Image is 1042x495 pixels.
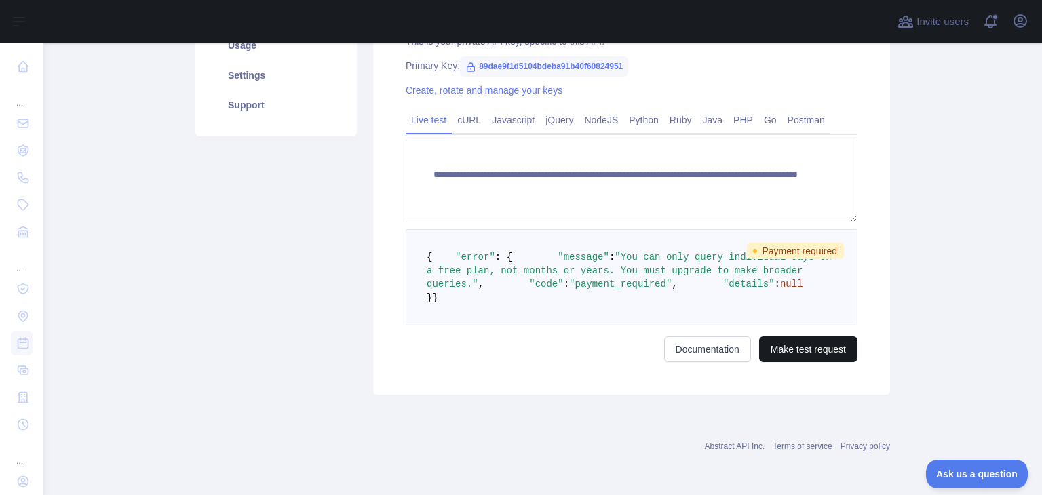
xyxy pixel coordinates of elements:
[759,336,857,362] button: Make test request
[623,109,664,131] a: Python
[697,109,729,131] a: Java
[579,109,623,131] a: NodeJS
[705,441,765,451] a: Abstract API Inc.
[609,252,615,262] span: :
[758,109,782,131] a: Go
[664,109,697,131] a: Ruby
[212,60,341,90] a: Settings
[664,336,751,362] a: Documentation
[406,109,452,131] a: Live test
[773,441,832,451] a: Terms of service
[564,279,569,290] span: :
[478,279,484,290] span: ,
[460,56,628,77] span: 89dae9f1d5104bdeba91b40f60824951
[558,252,609,262] span: "message"
[11,81,33,108] div: ...
[427,252,432,262] span: {
[540,109,579,131] a: jQuery
[212,31,341,60] a: Usage
[495,252,512,262] span: : {
[452,109,486,131] a: cURL
[780,279,803,290] span: null
[486,109,540,131] a: Javascript
[427,252,837,290] span: "You can only query individual days on a free plan, not months or years. You must upgrade to make...
[432,292,438,303] span: }
[11,439,33,467] div: ...
[672,279,677,290] span: ,
[455,252,495,262] span: "error"
[406,85,562,96] a: Create, rotate and manage your keys
[11,247,33,274] div: ...
[569,279,672,290] span: "payment_required"
[926,460,1028,488] iframe: Toggle Customer Support
[529,279,563,290] span: "code"
[916,14,969,30] span: Invite users
[723,279,775,290] span: "details"
[728,109,758,131] a: PHP
[895,11,971,33] button: Invite users
[782,109,830,131] a: Postman
[212,90,341,120] a: Support
[427,292,432,303] span: }
[775,279,780,290] span: :
[841,441,890,451] a: Privacy policy
[747,243,844,259] span: Payment required
[406,59,857,73] div: Primary Key:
